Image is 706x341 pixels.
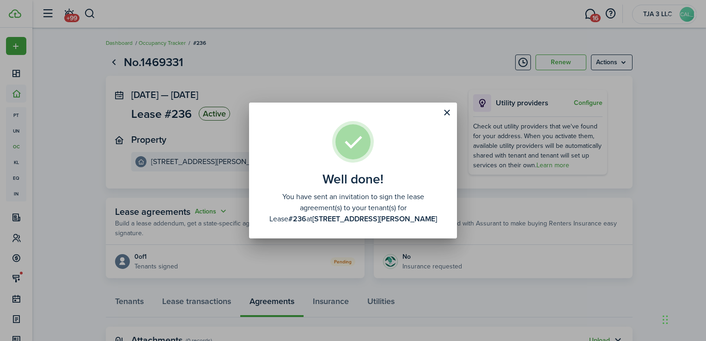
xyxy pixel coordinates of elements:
[312,213,437,224] b: [STREET_ADDRESS][PERSON_NAME]
[263,191,443,225] well-done-description: You have sent an invitation to sign the lease agreement(s) to your tenant(s) for Lease at
[288,213,306,224] b: #236
[663,306,668,334] div: Drag
[660,297,706,341] iframe: Chat Widget
[323,172,383,187] well-done-title: Well done!
[439,105,455,121] button: Close modal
